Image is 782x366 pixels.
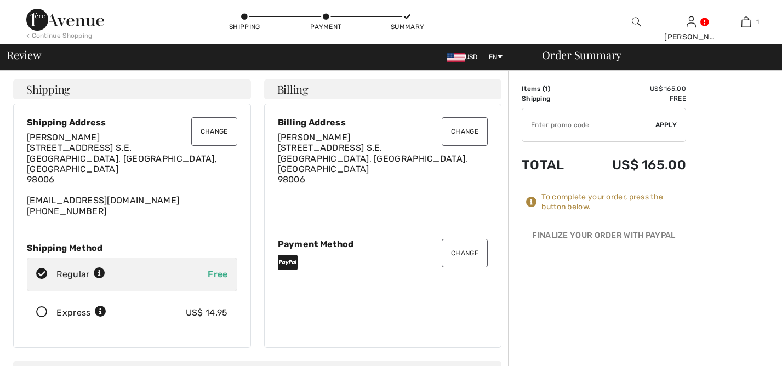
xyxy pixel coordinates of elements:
button: Change [442,239,488,267]
span: 1 [756,17,759,27]
div: Shipping Method [27,243,237,253]
span: Review [7,49,41,60]
span: Apply [655,120,677,130]
div: Shipping Address [27,117,237,128]
div: Regular [56,268,105,281]
img: 1ère Avenue [26,9,104,31]
td: US$ 165.00 [581,146,686,184]
img: search the website [632,15,641,28]
div: Finalize Your Order with PayPal [522,230,686,246]
a: 1 [719,15,773,28]
span: [PERSON_NAME] [278,132,351,142]
div: Payment Method [278,239,488,249]
span: EN [489,53,503,61]
div: Summary [391,22,424,32]
button: Change [191,117,237,146]
span: 1 [545,85,548,93]
div: Billing Address [278,117,488,128]
span: Billing [277,84,309,95]
div: To complete your order, press the button below. [541,192,686,212]
div: [PERSON_NAME] [664,31,718,43]
img: My Info [687,15,696,28]
div: Shipping [228,22,261,32]
div: Order Summary [529,49,775,60]
div: [EMAIL_ADDRESS][DOMAIN_NAME] [PHONE_NUMBER] [27,132,237,216]
div: Payment [310,22,343,32]
span: USD [447,53,482,61]
td: US$ 165.00 [581,84,686,94]
div: US$ 14.95 [186,306,228,319]
span: Free [208,269,227,279]
td: Items ( ) [522,84,581,94]
div: < Continue Shopping [26,31,93,41]
span: [STREET_ADDRESS] S.E. [GEOGRAPHIC_DATA], [GEOGRAPHIC_DATA], [GEOGRAPHIC_DATA] 98006 [27,142,217,185]
span: [PERSON_NAME] [27,132,100,142]
span: [STREET_ADDRESS] S.E. [GEOGRAPHIC_DATA], [GEOGRAPHIC_DATA], [GEOGRAPHIC_DATA] 98006 [278,142,468,185]
input: Promo code [522,108,655,141]
img: My Bag [741,15,751,28]
button: Change [442,117,488,146]
div: Express [56,306,106,319]
a: Sign In [687,16,696,27]
td: Free [581,94,686,104]
td: Total [522,146,581,184]
img: US Dollar [447,53,465,62]
td: Shipping [522,94,581,104]
span: Shipping [26,84,70,95]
